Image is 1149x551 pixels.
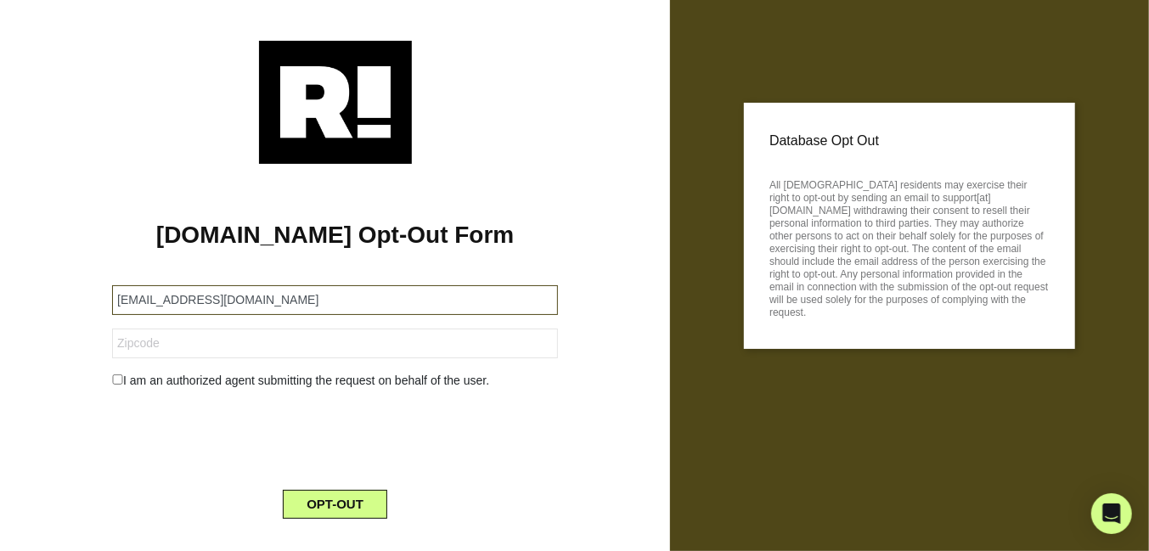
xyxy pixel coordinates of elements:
[769,128,1050,154] p: Database Opt Out
[1091,493,1132,534] div: Open Intercom Messenger
[112,285,558,315] input: Email Address
[769,174,1050,319] p: All [DEMOGRAPHIC_DATA] residents may exercise their right to opt-out by sending an email to suppo...
[283,490,387,519] button: OPT-OUT
[25,221,645,250] h1: [DOMAIN_NAME] Opt-Out Form
[259,41,412,164] img: Retention.com
[99,372,571,390] div: I am an authorized agent submitting the request on behalf of the user.
[112,329,558,358] input: Zipcode
[206,403,465,469] iframe: reCAPTCHA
